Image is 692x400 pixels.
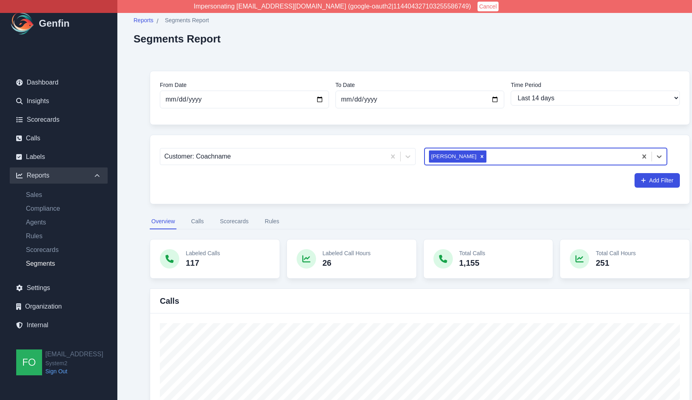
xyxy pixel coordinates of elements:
h2: Segments Report [134,33,221,45]
span: System2 [45,359,103,367]
button: Overview [150,214,176,229]
p: 251 [596,257,636,269]
a: Settings [10,280,108,296]
a: Sign Out [45,367,103,375]
button: Add Filter [635,173,680,188]
h2: [EMAIL_ADDRESS] [45,349,103,359]
h3: Calls [160,295,179,307]
h1: Genfin [39,17,70,30]
a: Rules [19,231,108,241]
a: Internal [10,317,108,333]
button: Scorecards [218,214,250,229]
img: Logo [10,11,36,36]
img: founders@genfin.ai [16,349,42,375]
a: Sales [19,190,108,200]
p: Total Call Hours [596,249,636,257]
div: Remove Taliyah Dozier [478,150,486,163]
p: 117 [186,257,220,269]
a: Scorecards [19,245,108,255]
a: Dashboard [10,74,108,91]
button: Calls [189,214,205,229]
p: 1,155 [459,257,486,269]
span: / [157,17,158,26]
span: Segments Report [165,16,209,24]
div: [PERSON_NAME] [429,150,478,163]
span: Reports [134,16,153,24]
label: To Date [335,81,505,89]
button: Cancel [478,2,499,11]
p: 26 [323,257,371,269]
label: From Date [160,81,329,89]
div: Reports [10,167,108,184]
p: Labeled Calls [186,249,220,257]
a: Agents [19,218,108,227]
a: Insights [10,93,108,109]
a: Calls [10,130,108,146]
a: Organization [10,298,108,315]
a: Compliance [19,204,108,214]
a: Labels [10,149,108,165]
a: Scorecards [10,112,108,128]
a: Reports [134,16,153,26]
label: Time Period [511,81,680,89]
a: Segments [19,259,108,269]
p: Labeled Call Hours [323,249,371,257]
button: Rules [263,214,281,229]
p: Total Calls [459,249,486,257]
